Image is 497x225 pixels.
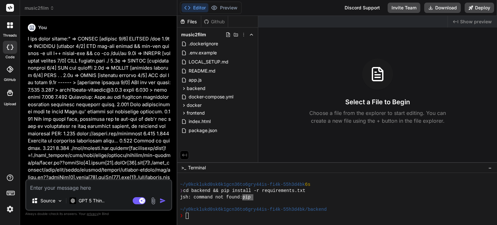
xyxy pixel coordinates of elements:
button: Invite Team [388,3,420,13]
span: index.html [188,118,211,125]
button: Editor [182,3,208,12]
div: Files [177,18,201,25]
p: Choose a file from the explorer to start editing. You can create a new file using the + button in... [305,109,450,125]
span: >_ [181,164,186,171]
span: cd backend && pip install -r requirements.txt [183,188,305,194]
label: code [6,54,15,60]
button: Deploy [465,3,494,13]
span: Show preview [460,18,492,25]
span: ~/y0kcklukd0sk6k1gcn36to6gry44is-fi4k-55h3d4bk/backend [180,207,326,213]
p: Source [40,197,55,204]
div: Discord Support [341,3,384,13]
span: − [488,164,492,171]
span: package.json [188,127,218,134]
h6: You [38,24,47,31]
img: GPT 5 Thinking High [70,197,76,204]
span: 6s [305,182,311,188]
p: Always double-check its answers. Your in Bind [25,211,172,217]
button: − [487,163,493,173]
p: GPT 5 Thin.. [79,197,105,204]
img: Pick Models [57,198,63,204]
img: icon [160,197,166,204]
h3: Select a File to Begin [345,97,410,107]
span: app.js [188,76,202,84]
img: attachment [149,197,157,205]
span: privacy [87,212,98,216]
span: frontend [187,110,205,116]
span: docker [187,102,202,108]
span: .env.example [188,49,217,57]
span: jsh: command not found: [180,194,242,200]
button: Download [424,3,461,13]
label: threads [3,33,17,38]
label: Upload [4,101,16,107]
span: music2film [25,5,54,11]
div: Github [201,18,228,25]
span: ❯ [180,188,183,194]
span: backend [187,85,205,92]
span: README.md [188,67,216,75]
span: music2film [181,31,206,38]
label: GitHub [4,77,16,83]
span: pip [242,194,250,200]
span: docker-compose.yml [188,93,234,101]
img: settings [5,204,16,215]
span: LOCAL_SETUP.md [188,58,229,66]
span: ~/y0kcklukd0sk6k1gcn36to6gry44is-fi4k-55h3d4bk [180,182,305,188]
span: Terminal [188,164,206,171]
button: Preview [208,3,240,12]
span: ❯ [180,213,183,219]
span: .dockerignore [188,40,219,48]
